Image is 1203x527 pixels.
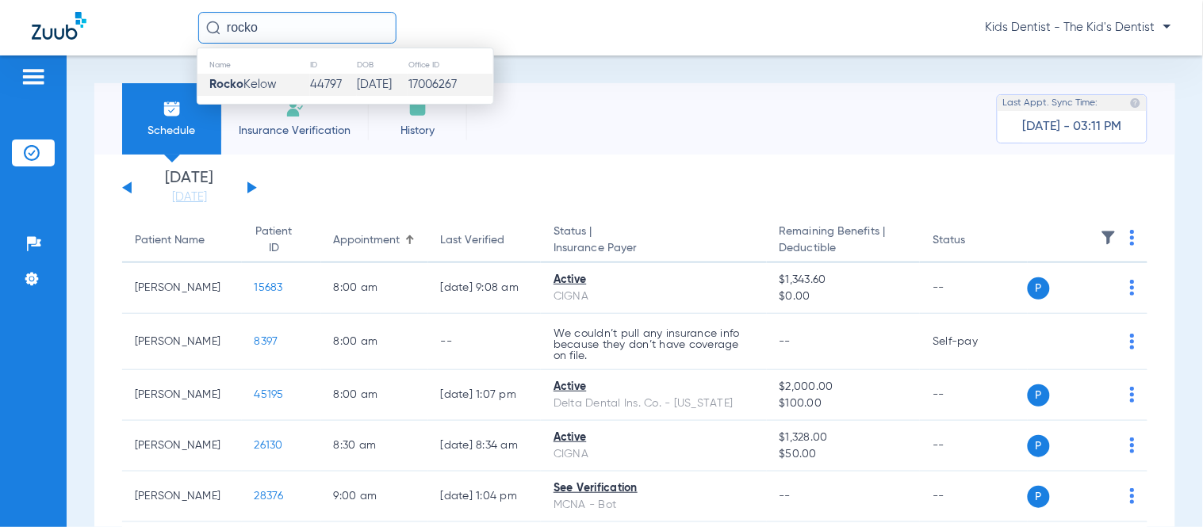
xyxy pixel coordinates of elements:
img: History [408,99,427,118]
span: $1,328.00 [780,430,908,446]
th: Status | [541,219,766,263]
th: Remaining Benefits | [767,219,921,263]
td: -- [920,472,1027,522]
td: -- [428,314,541,370]
span: Last Appt. Sync Time: [1003,95,1098,111]
span: 45195 [255,389,284,400]
div: Patient Name [135,232,229,249]
span: 28376 [255,491,284,502]
div: CIGNA [554,446,753,463]
th: Status [920,219,1027,263]
td: 8:00 AM [321,263,428,314]
div: Active [554,379,753,395]
div: Active [554,430,753,446]
img: group-dot-blue.svg [1130,334,1135,349]
div: Patient ID [255,223,294,257]
span: Schedule [134,123,209,139]
input: Search for patients [198,12,397,44]
span: 8397 [255,336,278,347]
td: [DATE] 9:08 AM [428,263,541,314]
span: P [1028,486,1050,508]
img: group-dot-blue.svg [1130,230,1135,246]
td: -- [920,263,1027,314]
span: 26130 [255,440,283,451]
span: $0.00 [780,288,908,305]
div: Last Verified [441,232,505,249]
span: -- [780,336,791,347]
div: See Verification [554,480,753,497]
th: Office ID [408,56,493,74]
img: Manual Insurance Verification [285,99,305,118]
img: filter.svg [1101,230,1117,246]
span: P [1028,277,1050,300]
td: [DATE] 1:07 PM [428,370,541,421]
span: $50.00 [780,446,908,463]
th: DOB [357,56,408,74]
td: 8:00 AM [321,370,428,421]
iframe: Chat Widget [1124,451,1203,527]
img: Search Icon [206,21,220,35]
td: [PERSON_NAME] [122,370,242,421]
div: Delta Dental Ins. Co. - [US_STATE] [554,395,753,412]
td: [DATE] 1:04 PM [428,472,541,522]
span: $2,000.00 [780,379,908,395]
div: Last Verified [441,232,528,249]
td: 9:00 AM [321,472,428,522]
span: P [1028,435,1050,457]
td: [DATE] [357,74,408,96]
td: 8:30 AM [321,421,428,472]
li: [DATE] [142,170,237,205]
td: [PERSON_NAME] [122,472,242,522]
span: P [1028,384,1050,407]
td: Self-pay [920,314,1027,370]
span: Kelow [209,78,277,90]
div: Patient ID [255,223,308,257]
span: Insurance Verification [233,123,356,139]
img: group-dot-blue.svg [1130,280,1135,296]
img: Zuub Logo [32,12,86,40]
div: CIGNA [554,288,753,305]
div: Appointment [334,232,400,249]
a: [DATE] [142,189,237,205]
div: MCNA - Bot [554,497,753,514]
div: Active [554,272,753,288]
img: Schedule [163,99,182,118]
td: [PERSON_NAME] [122,314,242,370]
td: [PERSON_NAME] [122,421,242,472]
td: -- [920,421,1027,472]
p: We couldn’t pull any insurance info because they don’t have coverage on file. [554,328,753,361]
span: History [380,123,455,139]
div: Patient Name [135,232,205,249]
span: $1,343.60 [780,272,908,288]
img: last sync help info [1130,97,1141,109]
img: group-dot-blue.svg [1130,437,1135,453]
td: 17006267 [408,74,493,96]
div: Appointment [334,232,416,249]
td: 8:00 AM [321,314,428,370]
span: $100.00 [780,395,908,412]
span: 15683 [255,282,283,293]
strong: Rocko [209,78,243,90]
span: [DATE] - 03:11 PM [1023,119,1122,135]
span: Insurance Payer [554,240,753,257]
td: -- [920,370,1027,421]
img: group-dot-blue.svg [1130,387,1135,403]
span: -- [780,491,791,502]
span: Deductible [780,240,908,257]
th: ID [310,56,357,74]
span: Kids Dentist - The Kid's Dentist [986,20,1171,36]
img: hamburger-icon [21,67,46,86]
td: [DATE] 8:34 AM [428,421,541,472]
th: Name [197,56,310,74]
td: 44797 [310,74,357,96]
td: [PERSON_NAME] [122,263,242,314]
